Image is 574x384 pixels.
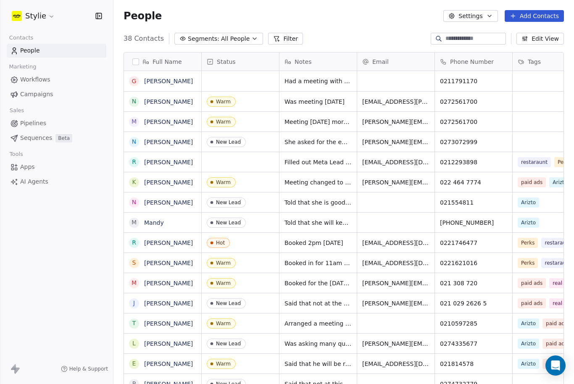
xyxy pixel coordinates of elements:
span: [EMAIL_ADDRESS][DOMAIN_NAME] [362,158,429,166]
span: Booked for the [DATE] 9 am [284,279,352,287]
span: Sales [6,104,28,117]
button: Settings [443,10,498,22]
a: SequencesBeta [7,131,106,145]
span: 0211791170 [440,77,477,85]
div: E [132,359,136,368]
span: Said that he will be reviewing marketing in the late September and we need to send him more info [284,360,352,368]
div: M [132,117,137,126]
a: AI Agents [7,175,106,189]
div: New Lead [216,139,241,145]
span: 0272561700 [440,118,477,126]
span: Arizto [549,177,571,187]
div: Warm [216,260,231,266]
div: New Lead [216,200,241,205]
a: Mandy [144,219,164,226]
a: [PERSON_NAME] [144,300,193,307]
span: [PERSON_NAME][EMAIL_ADDRESS][PERSON_NAME][DOMAIN_NAME] [362,279,429,287]
span: Had a meeting with [DATE] [284,77,352,85]
div: Full Name [124,53,201,71]
a: [PERSON_NAME] [144,260,193,266]
span: paid ads [518,177,546,187]
span: Arizto [518,318,539,329]
a: Apps [7,160,106,174]
span: paid ads [542,359,571,369]
span: Email [372,58,389,66]
div: New Lead [216,220,241,226]
div: Warm [216,321,231,326]
div: Hot [216,240,225,246]
a: Workflows [7,73,106,87]
span: 0210597285 [440,319,477,328]
span: Tools [6,148,26,160]
span: restaraunt [518,157,551,167]
span: [PERSON_NAME][EMAIL_ADDRESS][PERSON_NAME][DOMAIN_NAME] [362,138,429,146]
span: Perks [518,258,538,268]
div: Warm [216,99,231,105]
span: Notes [295,58,311,66]
span: 38 Contacts [124,34,164,44]
button: Filter [268,33,303,45]
button: Stylie [10,9,57,23]
span: Full Name [153,58,182,66]
span: Marketing [5,60,40,73]
a: [PERSON_NAME] [144,78,193,84]
div: M [132,279,137,287]
span: Phone Number [450,58,494,66]
div: Email [357,53,434,71]
div: S [132,258,136,267]
div: N [132,137,136,146]
span: Told that she will keep us in mind if she needs us at any stage [284,218,352,227]
div: N [132,97,136,106]
div: M [132,218,137,227]
span: 021 029 2626 5 [440,299,487,308]
span: Pipelines [20,119,46,128]
span: Tags [528,58,541,66]
span: Was meeting [DATE] [284,97,345,106]
span: Arizto [518,197,539,208]
span: Apps [20,163,35,171]
div: G [132,77,137,86]
div: N [132,198,136,207]
span: 0212293898 [440,158,477,166]
div: Phone Number [435,53,512,71]
a: [PERSON_NAME] [144,239,193,246]
span: 0221746477 [440,239,477,247]
span: Arranged a meeting 24.08 at 1;15 [284,319,352,328]
a: [PERSON_NAME] [144,179,193,186]
span: Beta [55,134,72,142]
a: [PERSON_NAME] [144,320,193,327]
a: [PERSON_NAME] [144,340,193,347]
a: [PERSON_NAME] [144,159,193,166]
div: L [132,339,136,348]
span: 022 464 7774 [440,178,481,187]
a: Help & Support [61,366,108,372]
span: 021554811 [440,198,474,207]
div: K [132,178,136,187]
span: Contacts [5,32,37,44]
span: Segments: [188,34,219,43]
div: Open Intercom Messenger [545,355,566,376]
span: 0221621016 [440,259,477,267]
span: Perks [518,238,538,248]
span: 021814578 [440,360,474,368]
span: 021 308 720 [440,279,477,287]
span: paid ads [518,298,546,308]
span: [EMAIL_ADDRESS][PERSON_NAME][DOMAIN_NAME] [362,97,429,106]
div: Status [202,53,279,71]
div: R [132,158,136,166]
a: People [7,44,106,58]
div: J [133,299,135,308]
div: Notes [279,53,357,71]
span: [PHONE_NUMBER] [440,218,494,227]
div: New Lead [216,341,241,347]
span: Arizto [518,339,539,349]
div: Warm [216,179,231,185]
span: paid ads [542,339,571,349]
span: [EMAIL_ADDRESS][DOMAIN_NAME] [362,239,429,247]
span: 0274335677 [440,339,477,348]
span: Arizto [518,359,539,369]
span: AI Agents [20,177,48,186]
span: All People [221,34,250,43]
a: [PERSON_NAME] [144,98,193,105]
span: Campaigns [20,90,53,99]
